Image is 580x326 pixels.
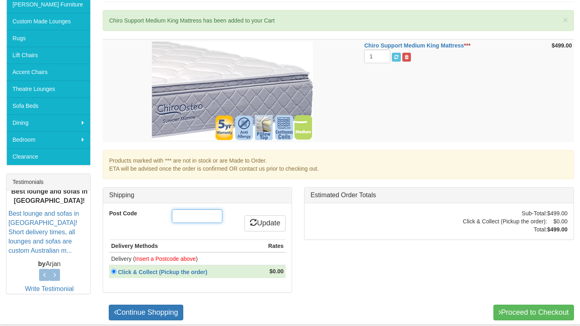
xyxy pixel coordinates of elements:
[111,243,158,249] strong: Delivery Methods
[268,243,284,249] strong: Rates
[109,252,258,265] td: Delivery ( )
[547,226,568,233] strong: $499.00
[116,269,212,275] a: Click & Collect (Pickup the order)
[463,217,547,225] td: Click & Collect (Pickup the order):
[6,174,90,190] div: Testimonials
[547,217,568,225] td: $0.00
[6,13,90,30] a: Custom Made Lounges
[6,97,90,114] a: Sofa Beds
[244,215,286,231] a: Update
[103,209,166,217] label: Post Code
[364,42,464,49] a: Chiro Support Medium King Mattress
[463,209,547,217] td: Sub-Total:
[6,30,90,47] a: Rugs
[6,64,90,80] a: Accent Chairs
[103,150,574,179] div: Products marked with *** are not in stock or are Made to Order. ETA will be advised once the orde...
[311,192,568,199] h3: Estimated Order Totals
[109,305,183,321] a: Continue Shopping
[118,269,207,275] strong: Click & Collect (Pickup the order)
[11,188,87,204] b: Best lounge and sofas in [GEOGRAPHIC_DATA]!
[38,260,46,267] b: by
[109,192,286,199] h3: Shipping
[6,131,90,148] a: Bedroom
[6,148,90,165] a: Clearance
[6,47,90,64] a: Lift Chairs
[6,80,90,97] a: Theatre Lounges
[152,41,313,140] img: Chiro Support Medium King Mattress
[463,225,547,233] td: Total:
[135,256,196,262] font: Insert a Postcode above
[8,210,79,254] a: Best lounge and sofas in [GEOGRAPHIC_DATA]! Short delivery times, all lounges and sofas are custo...
[563,16,568,24] button: ×
[547,209,568,217] td: $499.00
[493,305,574,321] a: Proceed to Checkout
[269,268,284,274] strong: $0.00
[103,10,574,31] div: Chiro Support Medium King Mattress has been added to your Cart
[25,285,74,292] a: Write Testimonial
[6,114,90,131] a: Dining
[551,42,572,49] strong: $499.00
[8,259,90,268] p: Arjan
